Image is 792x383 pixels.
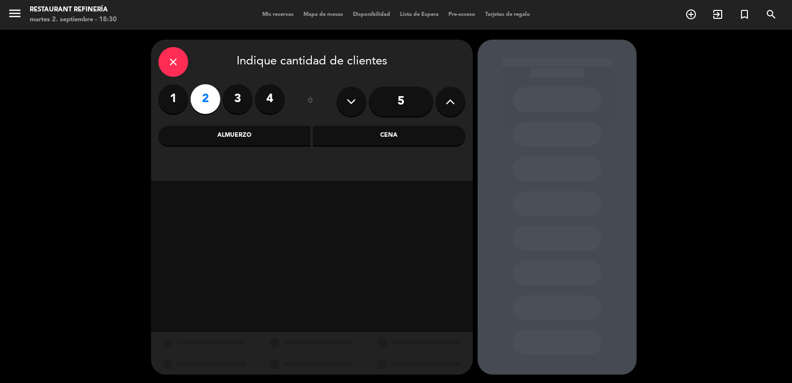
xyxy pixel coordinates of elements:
i: turned_in_not [739,8,750,20]
span: Pre-acceso [444,12,480,17]
span: Tarjetas de regalo [480,12,535,17]
span: Mapa de mesas [298,12,348,17]
div: Almuerzo [158,126,311,146]
div: Restaurant Refinería [30,5,117,15]
div: ó [295,84,327,119]
div: Cena [313,126,465,146]
div: martes 2. septiembre - 18:30 [30,15,117,25]
i: search [765,8,777,20]
span: Mis reservas [257,12,298,17]
div: Indique cantidad de clientes [158,47,465,77]
label: 2 [191,84,220,114]
span: Lista de Espera [395,12,444,17]
i: exit_to_app [712,8,724,20]
span: Disponibilidad [348,12,395,17]
i: menu [7,6,22,21]
i: close [167,56,179,68]
label: 3 [223,84,252,114]
i: add_circle_outline [685,8,697,20]
button: menu [7,6,22,24]
label: 4 [255,84,285,114]
label: 1 [158,84,188,114]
